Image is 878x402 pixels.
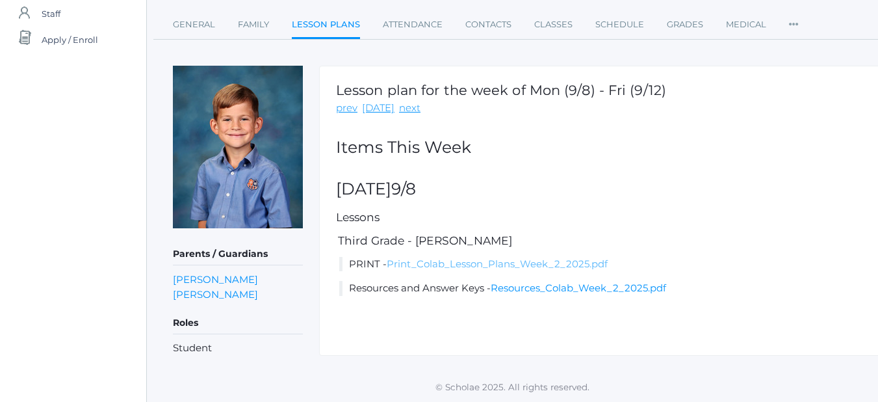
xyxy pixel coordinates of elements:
a: [PERSON_NAME] [173,287,258,302]
a: Schedule [595,12,644,38]
a: Lesson Plans [292,12,360,40]
span: Apply / Enroll [42,27,98,53]
a: Classes [534,12,573,38]
h5: Roles [173,312,303,334]
a: Attendance [383,12,443,38]
a: Contacts [465,12,511,38]
h5: Parents / Guardians [173,243,303,265]
span: Staff [42,1,60,27]
li: Student [173,341,303,356]
a: [DATE] [362,101,394,116]
a: prev [336,101,357,116]
a: [PERSON_NAME] [173,272,258,287]
img: Dustin Laubacher [173,66,303,228]
a: Resources_Colab_Week_2_2025.pdf [491,282,666,294]
h1: Lesson plan for the week of Mon (9/8) - Fri (9/12) [336,83,666,98]
a: next [399,101,420,116]
a: Family [238,12,269,38]
a: General [173,12,215,38]
a: Print_Colab_Lesson_Plans_Week_2_2025.pdf [387,258,608,270]
a: Medical [726,12,766,38]
p: © Scholae 2025. All rights reserved. [147,381,878,394]
span: 9/8 [391,179,416,198]
a: Grades [667,12,703,38]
